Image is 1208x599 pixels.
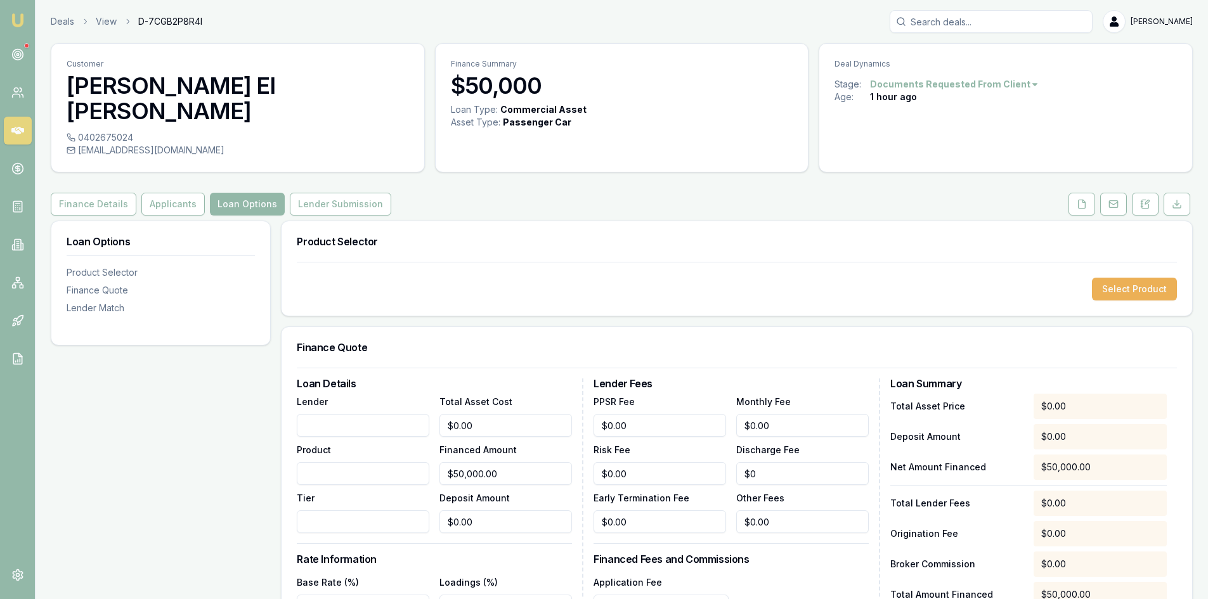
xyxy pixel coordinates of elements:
input: $ [594,462,726,485]
div: Stage: [835,78,870,91]
h3: Rate Information [297,554,572,564]
input: $ [439,414,572,437]
p: Origination Fee [890,527,1023,540]
div: Asset Type : [451,116,500,129]
a: Loan Options [207,193,287,216]
button: Finance Details [51,193,136,216]
nav: breadcrumb [51,15,202,28]
label: Total Asset Cost [439,396,512,407]
img: emu-icon-u.png [10,13,25,28]
p: Broker Commission [890,558,1023,570]
button: Loan Options [210,193,285,216]
label: Other Fees [736,493,784,503]
p: Finance Summary [451,59,793,69]
input: $ [736,414,869,437]
p: Customer [67,59,409,69]
div: Lender Match [67,302,255,314]
label: Loadings (%) [439,577,498,588]
a: View [96,15,117,28]
h3: [PERSON_NAME] El [PERSON_NAME] [67,73,409,124]
div: $0.00 [1034,491,1167,516]
h3: Financed Fees and Commissions [594,554,869,564]
p: Deposit Amount [890,430,1023,443]
h3: $50,000 [451,73,793,98]
input: Search deals [890,10,1093,33]
label: PPSR Fee [594,396,635,407]
button: Applicants [141,193,205,216]
label: Early Termination Fee [594,493,689,503]
h3: Loan Options [67,236,255,247]
h3: Loan Summary [890,378,1167,389]
h3: Loan Details [297,378,572,389]
div: Loan Type: [451,103,498,116]
a: Finance Details [51,193,139,216]
label: Lender [297,396,328,407]
p: Net Amount Financed [890,461,1023,473]
span: [PERSON_NAME] [1131,16,1193,27]
div: 1 hour ago [870,91,917,103]
div: Commercial Asset [500,103,587,116]
label: Tier [297,493,315,503]
label: Deposit Amount [439,493,510,503]
label: Application Fee [594,577,662,588]
a: Applicants [139,193,207,216]
div: $0.00 [1034,424,1167,449]
p: Total Lender Fees [890,497,1023,510]
input: $ [439,462,572,485]
span: D-7CGB2P8R4I [138,15,202,28]
h3: Finance Quote [297,342,1177,352]
label: Financed Amount [439,444,517,455]
a: Deals [51,15,74,28]
p: Deal Dynamics [835,59,1177,69]
div: Age: [835,91,870,103]
div: 0402675024 [67,131,409,144]
label: Product [297,444,331,455]
input: $ [594,510,726,533]
label: Risk Fee [594,444,630,455]
h3: Product Selector [297,236,1177,247]
button: Select Product [1092,278,1177,300]
div: $0.00 [1034,394,1167,419]
input: $ [439,510,572,533]
label: Base Rate (%) [297,577,359,588]
input: $ [594,414,726,437]
div: $50,000.00 [1034,454,1167,480]
p: Total Asset Price [890,400,1023,413]
h3: Lender Fees [594,378,869,389]
div: Passenger Car [503,116,571,129]
a: Lender Submission [287,193,394,216]
div: $0.00 [1034,521,1167,546]
button: Lender Submission [290,193,391,216]
div: Finance Quote [67,284,255,297]
input: $ [736,510,869,533]
input: $ [736,462,869,485]
label: Discharge Fee [736,444,800,455]
button: Documents Requested From Client [870,78,1039,91]
div: [EMAIL_ADDRESS][DOMAIN_NAME] [67,144,409,157]
div: Product Selector [67,266,255,279]
div: $0.00 [1034,551,1167,577]
label: Monthly Fee [736,396,791,407]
